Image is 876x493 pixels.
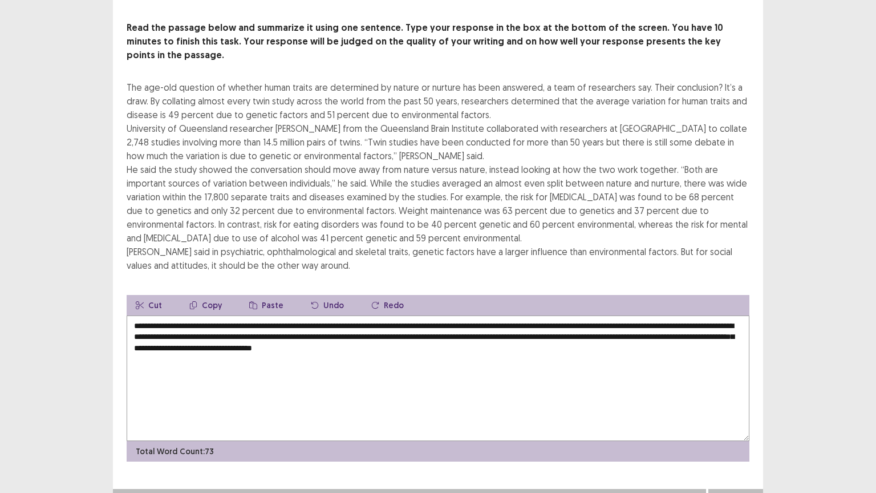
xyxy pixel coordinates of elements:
button: Paste [240,295,293,316]
button: Copy [180,295,231,316]
button: Cut [127,295,171,316]
div: The age-old question of whether human traits are determined by nature or nurture has been answere... [127,80,749,272]
p: Total Word Count: 73 [136,446,214,458]
button: Redo [362,295,413,316]
button: Undo [302,295,353,316]
p: Read the passage below and summarize it using one sentence. Type your response in the box at the ... [127,21,749,62]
